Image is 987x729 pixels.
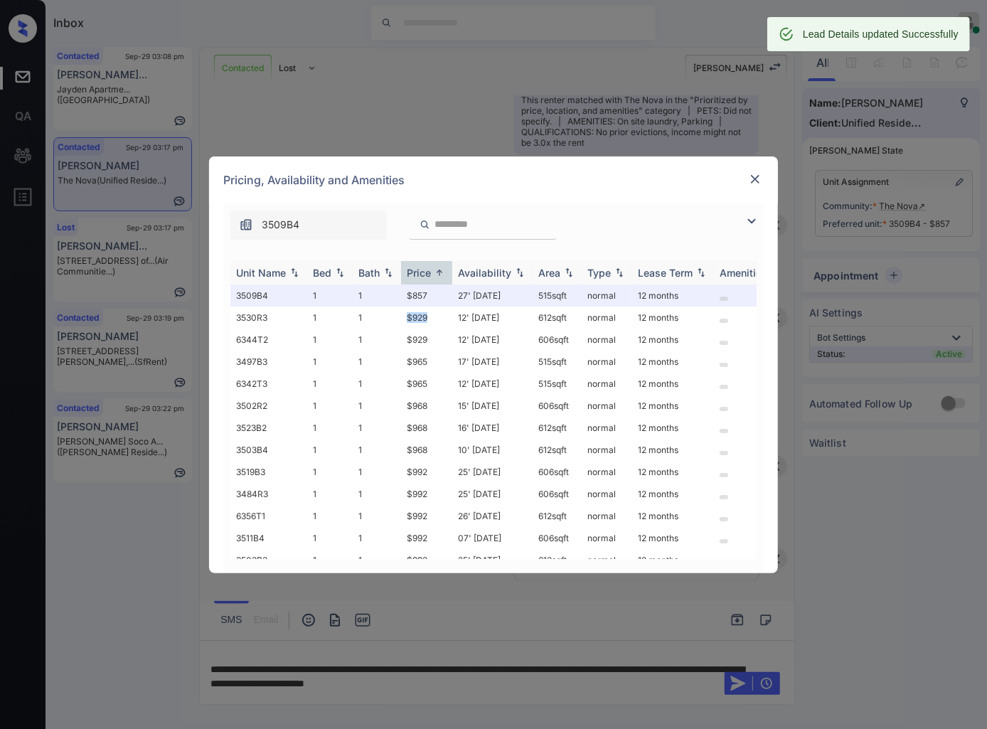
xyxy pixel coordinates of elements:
td: $968 [401,417,452,439]
td: 3523B2 [230,417,307,439]
div: Bath [358,267,380,279]
td: 1 [353,417,401,439]
td: 12 months [632,461,714,483]
td: 3503B3 [230,549,307,571]
img: icon-zuma [743,213,760,230]
td: 12 months [632,549,714,571]
td: 12 months [632,505,714,527]
td: 1 [307,439,353,461]
div: Bed [313,267,331,279]
td: normal [582,307,632,329]
td: 1 [353,549,401,571]
td: 606 sqft [533,483,582,505]
td: $929 [401,307,452,329]
td: 515 sqft [533,284,582,307]
div: Type [587,267,611,279]
td: 3503B4 [230,439,307,461]
td: normal [582,549,632,571]
img: close [748,172,762,186]
td: normal [582,483,632,505]
td: 25' [DATE] [452,549,533,571]
td: 3511B4 [230,527,307,549]
td: 515 sqft [533,373,582,395]
td: 10' [DATE] [452,439,533,461]
td: 3484R3 [230,483,307,505]
td: 25' [DATE] [452,483,533,505]
div: Pricing, Availability and Amenities [209,156,778,203]
td: normal [582,505,632,527]
td: 25' [DATE] [452,461,533,483]
td: 26' [DATE] [452,505,533,527]
td: 1 [307,527,353,549]
td: $992 [401,527,452,549]
td: 1 [353,329,401,351]
td: 1 [353,351,401,373]
td: normal [582,373,632,395]
td: $857 [401,284,452,307]
td: 6342T3 [230,373,307,395]
td: 1 [307,351,353,373]
td: 12 months [632,439,714,461]
img: sorting [287,267,302,277]
img: sorting [513,267,527,277]
td: $965 [401,351,452,373]
img: sorting [612,267,626,277]
img: sorting [432,267,447,278]
td: 1 [307,284,353,307]
td: 3519B3 [230,461,307,483]
td: 1 [353,284,401,307]
td: 6356T1 [230,505,307,527]
td: 612 sqft [533,549,582,571]
td: 1 [353,527,401,549]
div: Lease Term [638,267,693,279]
td: normal [582,284,632,307]
td: 27' [DATE] [452,284,533,307]
td: 1 [353,307,401,329]
td: 612 sqft [533,505,582,527]
td: 612 sqft [533,417,582,439]
td: 12' [DATE] [452,373,533,395]
div: Unit Name [236,267,286,279]
td: $968 [401,439,452,461]
td: normal [582,417,632,439]
div: Amenities [720,267,767,279]
td: normal [582,329,632,351]
td: 1 [307,505,353,527]
td: 12 months [632,329,714,351]
td: normal [582,351,632,373]
td: 12 months [632,483,714,505]
td: 3509B4 [230,284,307,307]
td: 3530R3 [230,307,307,329]
td: 1 [353,373,401,395]
img: sorting [694,267,708,277]
td: 1 [307,373,353,395]
td: 1 [353,483,401,505]
td: $965 [401,373,452,395]
td: 606 sqft [533,329,582,351]
img: sorting [333,267,347,277]
td: $992 [401,505,452,527]
td: 1 [353,439,401,461]
td: 12 months [632,351,714,373]
div: Price [407,267,431,279]
td: 12 months [632,373,714,395]
td: 07' [DATE] [452,527,533,549]
td: 12 months [632,417,714,439]
div: Area [538,267,560,279]
td: 1 [307,483,353,505]
td: $968 [401,395,452,417]
td: normal [582,395,632,417]
td: 1 [353,395,401,417]
img: sorting [562,267,576,277]
td: normal [582,439,632,461]
td: $992 [401,483,452,505]
td: 612 sqft [533,307,582,329]
td: 1 [353,461,401,483]
img: icon-zuma [420,218,430,231]
td: $992 [401,461,452,483]
td: 1 [307,461,353,483]
td: 12' [DATE] [452,329,533,351]
td: normal [582,527,632,549]
td: 1 [353,505,401,527]
td: 12 months [632,284,714,307]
